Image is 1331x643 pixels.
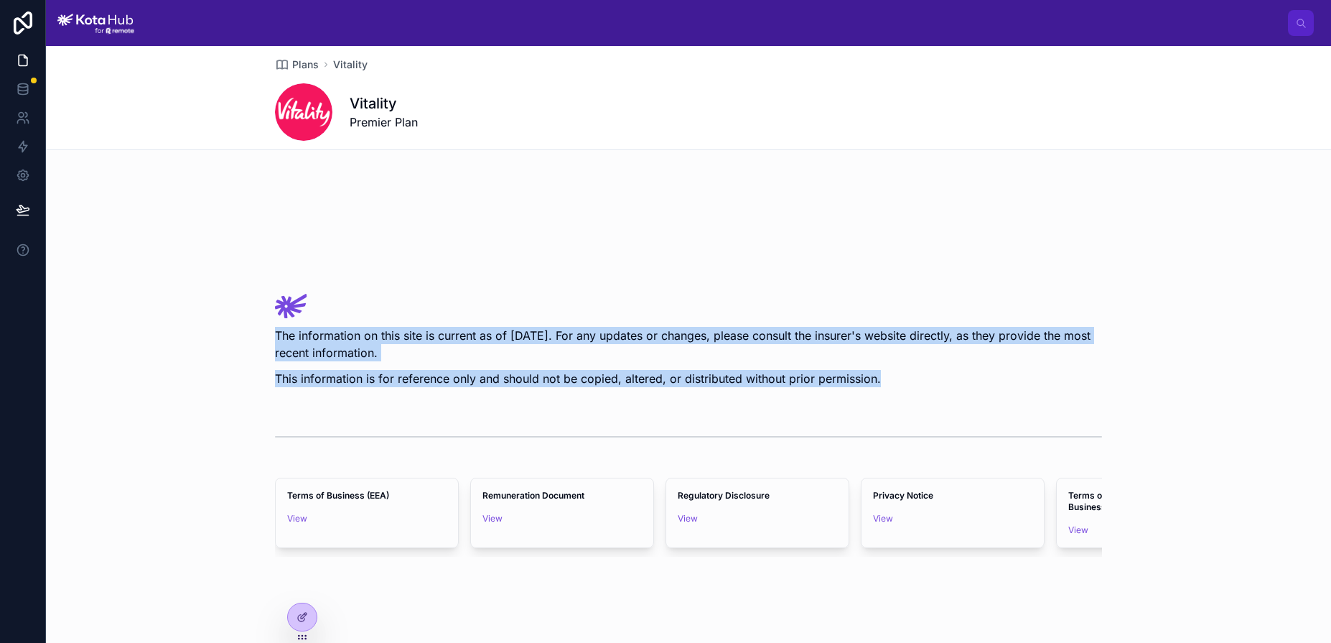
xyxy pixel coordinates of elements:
[146,20,1288,26] div: scrollable content
[287,513,307,524] a: View
[482,513,503,524] a: View
[275,57,319,72] a: Plans
[333,57,368,72] a: Vitality
[275,294,307,318] img: Company Logo
[1068,524,1088,535] a: View
[350,93,418,114] h1: Vitality
[275,327,1102,361] p: The information on this site is current as of [DATE]. For any updates or changes, please consult ...
[275,370,1102,387] p: This information is for reference only and should not be copied, altered, or distributed without ...
[1068,490,1205,512] strong: Terms of Business ([GEOGRAPHIC_DATA])
[57,11,134,34] img: App logo
[275,66,1102,254] img: 22052-Screenshot-2024-11-22-at-21.55.08.png
[873,490,933,501] strong: Privacy Notice
[350,114,418,131] span: Premier Plan
[678,490,770,501] strong: Regulatory Disclosure
[292,57,319,72] span: Plans
[678,513,698,524] a: View
[873,513,893,524] a: View
[287,490,389,501] strong: Terms of Business (EEA)
[482,490,584,501] strong: Remuneration Document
